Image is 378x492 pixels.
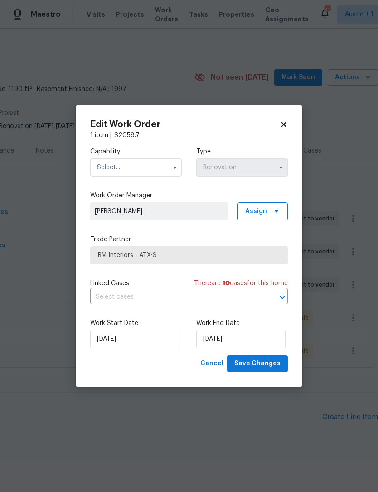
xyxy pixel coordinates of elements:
span: [PERSON_NAME] [95,207,223,216]
span: 10 [223,280,230,287]
button: Cancel [197,355,227,372]
span: Assign [245,207,267,216]
span: Save Changes [234,358,281,369]
button: Open [276,291,289,304]
label: Work End Date [196,319,288,328]
span: RM Interiors - ATX-S [98,251,280,260]
label: Work Order Manager [90,191,288,200]
span: There are case s for this home [194,279,288,288]
button: Show options [170,162,180,173]
input: Select... [90,158,182,177]
div: 1 item | [90,131,288,140]
span: Cancel [200,358,223,369]
input: Select... [196,158,288,177]
input: M/D/YYYY [196,330,286,348]
button: Show options [276,162,286,173]
input: Select cases [90,290,262,304]
span: $ 2058.7 [114,132,140,139]
h2: Edit Work Order [90,120,280,129]
label: Type [196,147,288,156]
label: Capability [90,147,182,156]
span: Linked Cases [90,279,129,288]
label: Trade Partner [90,235,288,244]
input: M/D/YYYY [90,330,179,348]
label: Work Start Date [90,319,182,328]
button: Save Changes [227,355,288,372]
